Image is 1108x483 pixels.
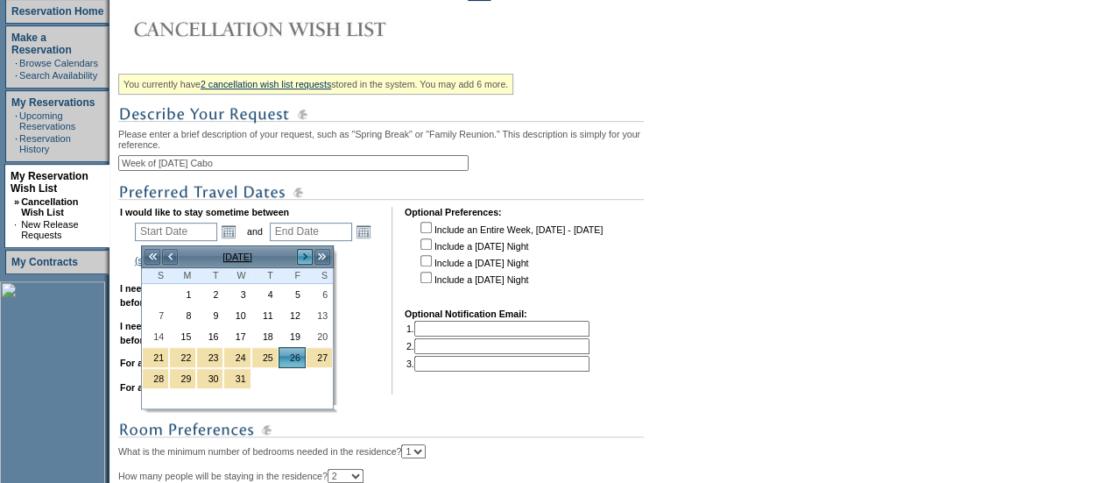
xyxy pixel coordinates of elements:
td: New Year's Holiday [223,368,251,389]
td: New Year's Holiday [142,368,169,389]
td: Tuesday, December 02, 2025 [196,284,223,305]
a: 11 [252,306,278,325]
b: I would like to stay sometime between [120,207,289,217]
td: Friday, December 19, 2025 [279,326,306,347]
a: 12 [279,306,305,325]
td: Friday, December 12, 2025 [279,305,306,326]
td: Christmas Holiday [279,347,306,368]
th: Tuesday [196,268,223,284]
td: 3. [406,356,589,372]
td: · [15,110,18,131]
a: Browse Calendars [19,58,98,68]
b: For a minimum of [120,358,198,368]
td: Wednesday, December 03, 2025 [223,284,251,305]
a: 10 [224,306,250,325]
a: 18 [252,327,278,346]
a: 8 [170,306,195,325]
td: Christmas Holiday [223,347,251,368]
td: Christmas Holiday [306,347,333,368]
td: and [244,219,265,244]
a: 13 [307,306,332,325]
b: Optional Notification Email: [405,309,527,319]
a: 9 [197,306,222,325]
td: Monday, December 08, 2025 [169,305,196,326]
th: Monday [169,268,196,284]
td: 2. [406,338,589,354]
a: 29 [170,369,195,388]
a: 7 [143,306,168,325]
td: Wednesday, December 10, 2025 [223,305,251,326]
td: New Year's Holiday [196,368,223,389]
td: New Year's Holiday [169,368,196,389]
div: You currently have stored in the system. You may add 6 more. [118,74,513,95]
a: Reservation Home [11,5,103,18]
th: Saturday [306,268,333,284]
a: My Contracts [11,256,78,268]
a: My Reservations [11,96,95,109]
td: Christmas Holiday [142,347,169,368]
a: 1 [170,285,195,304]
td: Saturday, December 06, 2025 [306,284,333,305]
a: > [296,248,314,266]
img: subTtlRoomPreferences.gif [118,419,644,441]
a: 20 [307,327,332,346]
a: >> [314,248,331,266]
a: New Release Requests [21,219,78,240]
td: Tuesday, December 16, 2025 [196,326,223,347]
a: 26 [279,348,305,367]
a: 28 [143,369,168,388]
td: · [15,133,18,154]
a: 21 [143,348,168,367]
td: Sunday, December 14, 2025 [142,326,169,347]
a: Reservation History [19,133,71,154]
td: Include an Entire Week, [DATE] - [DATE] Include a [DATE] Night Include a [DATE] Night Include a [... [417,219,603,296]
td: Christmas Holiday [169,347,196,368]
a: 31 [224,369,250,388]
a: << [144,248,161,266]
input: Date format: M/D/Y. Shortcut keys: [T] for Today. [UP] or [.] for Next Day. [DOWN] or [,] for Pre... [270,223,352,241]
td: Thursday, December 04, 2025 [251,284,279,305]
img: Cancellation Wish List [118,11,469,46]
td: Saturday, December 20, 2025 [306,326,333,347]
a: 2 cancellation wish list requests [201,79,331,89]
td: Thursday, December 11, 2025 [251,305,279,326]
a: 15 [170,327,195,346]
a: 19 [279,327,305,346]
th: Friday [279,268,306,284]
a: 30 [197,369,222,388]
a: (show holiday calendar) [135,255,234,266]
a: Make a Reservation [11,32,72,56]
a: 2 [197,285,222,304]
a: 3 [224,285,250,304]
a: 5 [279,285,305,304]
b: » [14,196,19,207]
b: I need a maximum of [120,321,212,331]
td: Tuesday, December 09, 2025 [196,305,223,326]
a: Search Availability [19,70,97,81]
td: Saturday, December 13, 2025 [306,305,333,326]
a: My Reservation Wish List [11,170,88,195]
b: Optional Preferences: [405,207,502,217]
a: 4 [252,285,278,304]
a: Cancellation Wish List [21,196,78,217]
td: 1. [406,321,589,337]
a: 25 [252,348,278,367]
td: · [15,70,18,81]
td: Christmas Holiday [251,347,279,368]
a: 16 [197,327,222,346]
a: 27 [307,348,332,367]
th: Sunday [142,268,169,284]
a: 24 [224,348,250,367]
a: < [161,248,179,266]
a: 6 [307,285,332,304]
b: For a maximum of [120,382,201,393]
td: Sunday, December 07, 2025 [142,305,169,326]
td: · [15,58,18,68]
a: 17 [224,327,250,346]
a: 22 [170,348,195,367]
a: Open the calendar popup. [354,222,373,241]
td: Christmas Holiday [196,347,223,368]
a: 14 [143,327,168,346]
a: Open the calendar popup. [219,222,238,241]
b: I need a minimum of [120,283,210,294]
